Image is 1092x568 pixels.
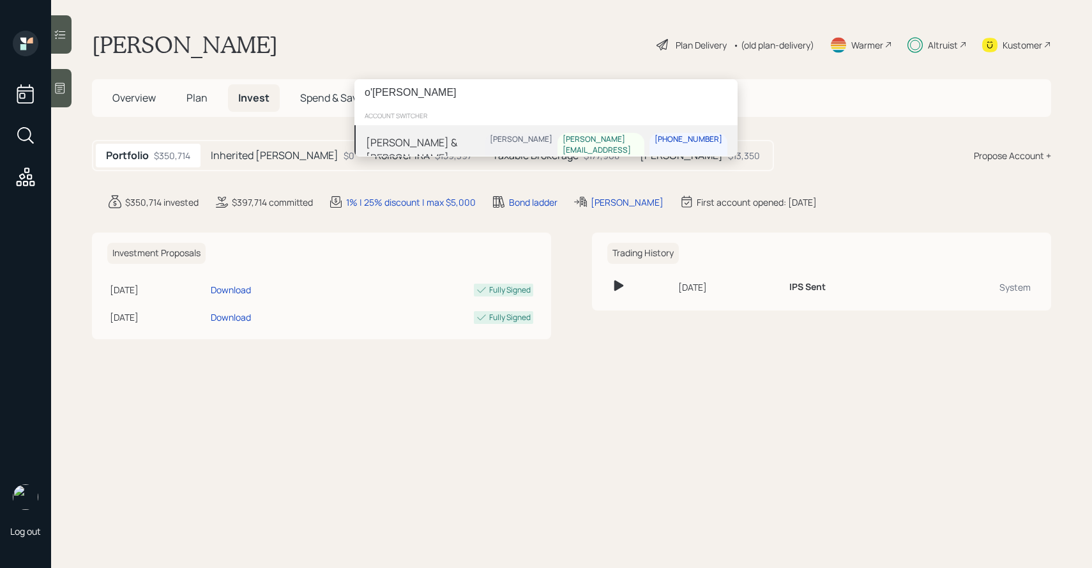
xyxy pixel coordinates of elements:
[563,134,639,166] div: [PERSON_NAME][EMAIL_ADDRESS][DOMAIN_NAME]
[354,106,738,125] div: account switcher
[490,134,552,145] div: [PERSON_NAME]
[655,134,722,145] div: [PHONE_NUMBER]
[366,135,485,166] div: [PERSON_NAME] & [PERSON_NAME]
[354,79,738,106] input: Type a command or search…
